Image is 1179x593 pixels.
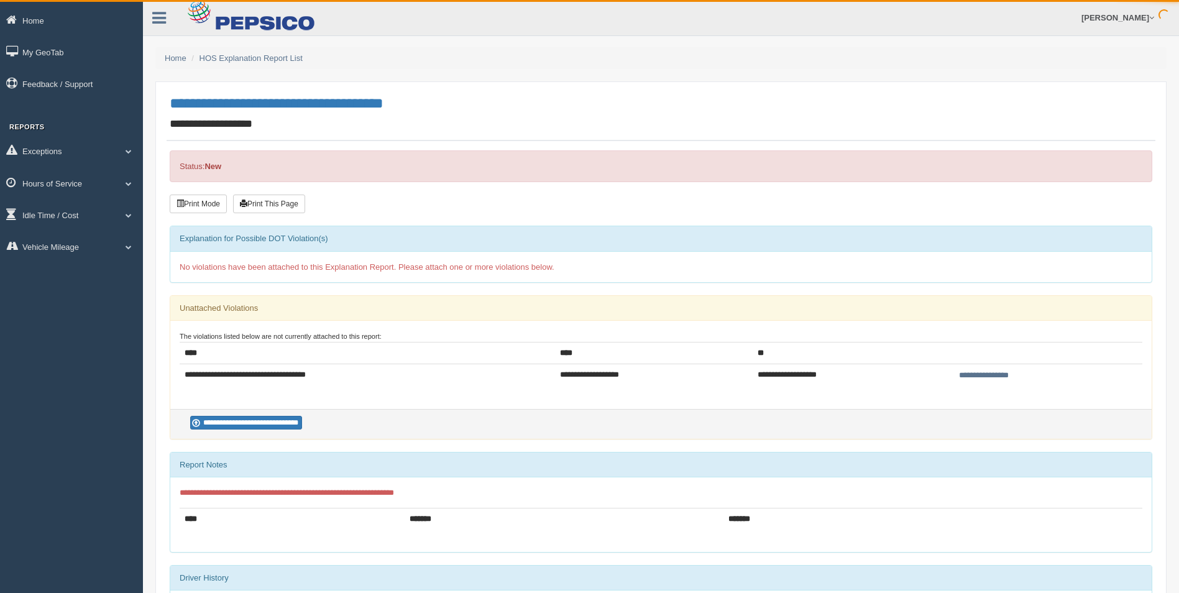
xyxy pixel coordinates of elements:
button: Print This Page [233,195,305,213]
div: Unattached Violations [170,296,1152,321]
small: The violations listed below are not currently attached to this report: [180,333,382,340]
div: Driver History [170,566,1152,591]
span: No violations have been attached to this Explanation Report. Please attach one or more violations... [180,262,554,272]
button: Print Mode [170,195,227,213]
div: Status: [170,150,1152,182]
strong: New [204,162,221,171]
a: Home [165,53,186,63]
div: Report Notes [170,453,1152,477]
a: HOS Explanation Report List [200,53,303,63]
div: Explanation for Possible DOT Violation(s) [170,226,1152,251]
